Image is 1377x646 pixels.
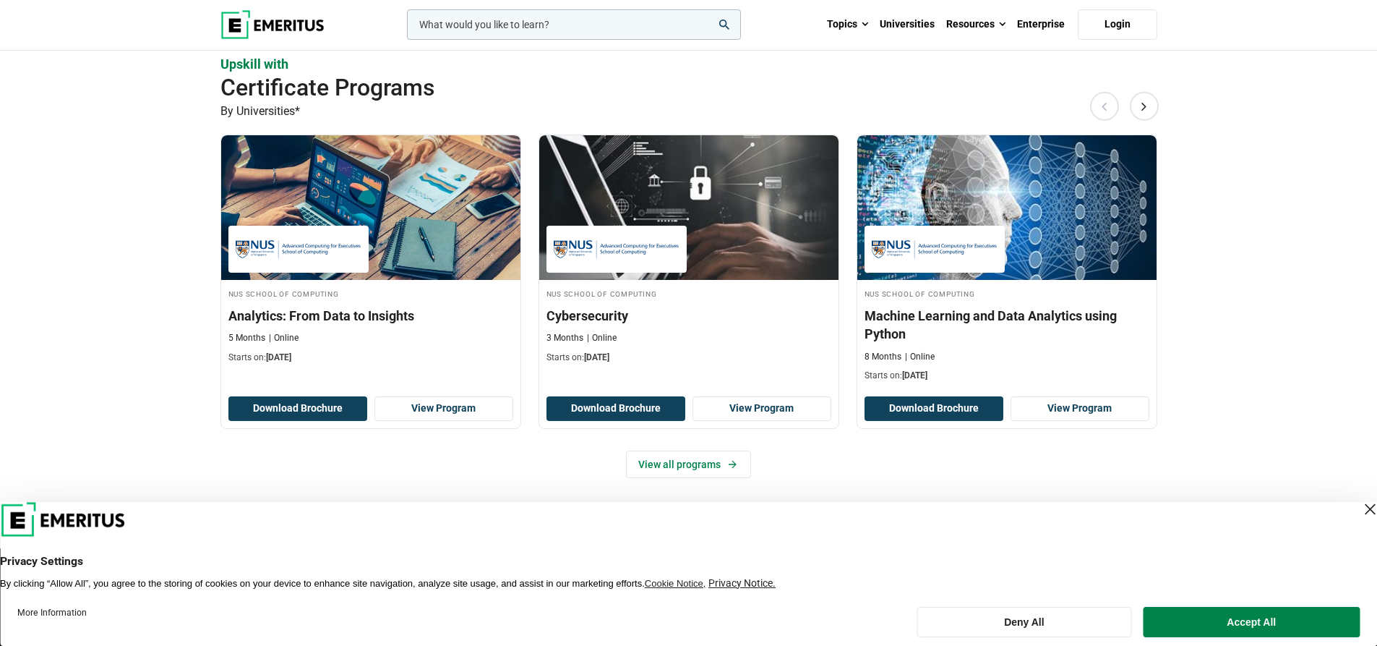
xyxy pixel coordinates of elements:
h4: NUS School of Computing [546,287,831,299]
span: [DATE] [902,370,927,381]
p: Starts on: [865,370,1149,382]
a: View Program [374,396,513,421]
a: Business Analytics Course by NUS School of Computing - September 30, 2025 NUS School of Computing... [221,135,520,371]
button: Next [1130,92,1159,121]
a: Cybersecurity Course by NUS School of Computing - September 30, 2025 NUS School of Computing NUS ... [539,135,838,371]
p: Online [269,332,299,344]
p: 8 Months [865,351,901,363]
p: Online [587,332,617,344]
h3: Machine Learning and Data Analytics using Python [865,307,1149,343]
button: Previous [1090,92,1119,121]
a: Login [1078,9,1157,40]
p: Starts on: [546,352,831,364]
span: [DATE] [584,352,609,362]
img: NUS School of Computing [554,233,679,265]
button: Download Brochure [546,396,685,421]
h4: NUS School of Computing [228,287,513,299]
h3: Cybersecurity [546,307,831,325]
button: Download Brochure [228,396,367,421]
span: [DATE] [266,352,291,362]
button: Download Brochure [865,396,1003,421]
a: View all programs [626,451,751,478]
h4: NUS School of Computing [865,287,1149,299]
a: View Program [1011,396,1149,421]
img: NUS School of Computing [872,233,998,265]
p: Upskill with [220,55,1157,73]
p: Starts on: [228,352,513,364]
img: Analytics: From Data to Insights | Online Business Analytics Course [221,135,520,280]
img: Cybersecurity | Online Cybersecurity Course [539,135,838,280]
a: AI and Machine Learning Course by NUS School of Computing - September 30, 2025 NUS School of Comp... [857,135,1157,389]
input: woocommerce-product-search-field-0 [407,9,741,40]
h3: Analytics: From Data to Insights [228,307,513,325]
p: By Universities* [220,102,1157,121]
h2: Certificate Programs [220,73,1063,102]
a: View Program [692,396,831,421]
img: NUS School of Computing [236,233,361,265]
img: Machine Learning and Data Analytics using Python | Online AI and Machine Learning Course [857,135,1157,280]
p: 3 Months [546,332,583,344]
p: 5 Months [228,332,265,344]
p: Online [905,351,935,363]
